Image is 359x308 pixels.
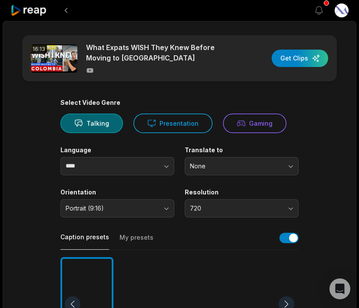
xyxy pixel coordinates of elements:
label: Resolution [185,188,299,196]
div: Select Video Genre [60,99,299,107]
button: Get Clips [272,50,328,67]
label: Translate to [185,146,299,154]
label: Language [60,146,174,154]
span: 720 [190,204,281,212]
button: None [185,157,299,175]
label: Orientation [60,188,174,196]
button: Portrait (9:16) [60,199,174,218]
div: 16:13 [31,44,47,54]
button: Talking [60,114,123,133]
div: Open Intercom Messenger [329,278,350,299]
p: What Expats WISH They Knew Before Moving to [GEOGRAPHIC_DATA] [86,42,236,63]
button: Presentation [133,114,213,133]
span: Portrait (9:16) [66,204,157,212]
button: Caption presets [60,233,109,250]
button: Gaming [223,114,286,133]
button: My presets [120,233,153,250]
span: None [190,162,281,170]
button: 720 [185,199,299,218]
